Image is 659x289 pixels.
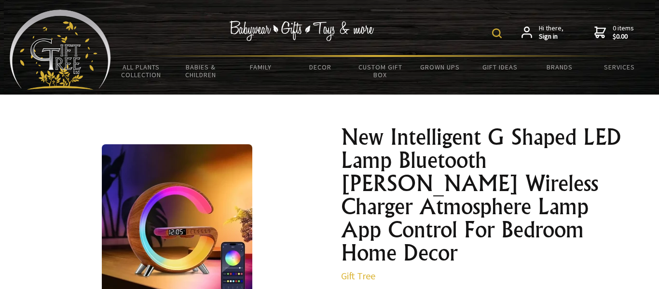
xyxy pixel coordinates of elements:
[470,57,530,77] a: Gift Ideas
[530,57,590,77] a: Brands
[231,57,290,77] a: Family
[350,57,410,85] a: Custom Gift Box
[594,24,634,41] a: 0 items$0.00
[410,57,470,77] a: Grown Ups
[111,57,171,85] a: All Plants Collection
[613,32,634,41] strong: $0.00
[590,57,649,77] a: Services
[290,57,350,77] a: Decor
[522,24,563,41] a: Hi there,Sign in
[492,28,502,38] img: product search
[10,10,111,90] img: Babyware - Gifts - Toys and more...
[539,24,563,41] span: Hi there,
[341,270,375,282] a: Gift Tree
[229,21,374,41] img: Babywear - Gifts - Toys & more
[539,32,563,41] strong: Sign in
[341,125,623,264] h1: New Intelligent G Shaped LED Lamp Bluetooth [PERSON_NAME] Wireless Charger Atmosphere Lamp App Co...
[171,57,231,85] a: Babies & Children
[613,24,634,41] span: 0 items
